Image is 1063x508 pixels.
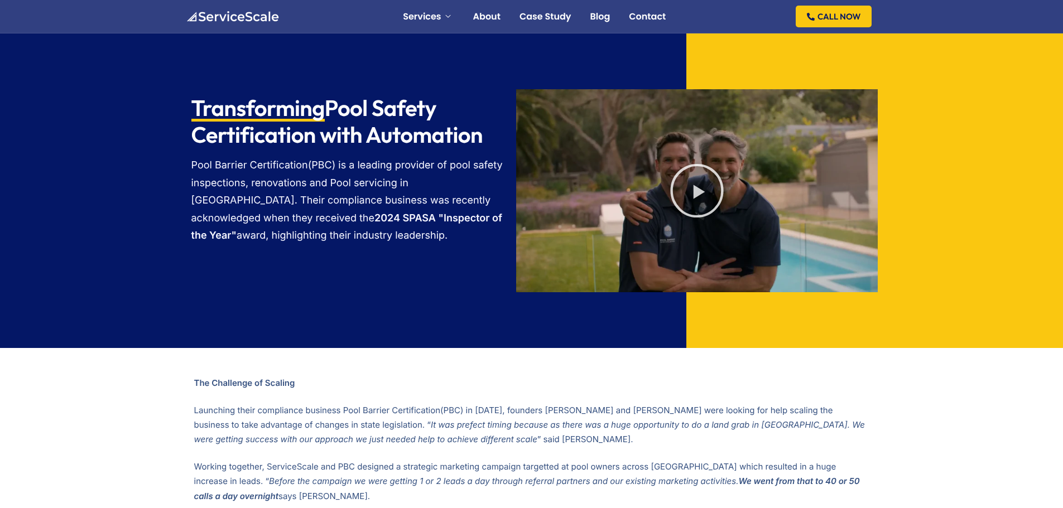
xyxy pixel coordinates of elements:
[186,11,279,22] img: ServiceScale logo representing business automation for tradies
[194,476,860,501] b: We went from that to 40 or 50 calls a day overnight
[590,12,610,21] a: Blog
[191,95,506,148] h2: Pool Safety Certification with Automation
[817,12,860,21] span: CALL NOW
[194,403,869,447] p: Launching their compliance business Pool Barrier Certification(PBC) in [DATE], founders [PERSON_N...
[520,12,571,21] a: Case Study
[194,378,295,388] b: The Challenge of Scaling
[191,157,506,245] p: Pool Barrier Certification(PBC) is a leading provider of pool safety inspections, renovations and...
[473,12,501,21] a: About
[194,419,865,444] i: It was prefect timing because as there was a huge opportunity to do a land grab in [GEOGRAPHIC_DA...
[186,11,279,21] a: ServiceScale logo representing business automation for tradies
[194,476,860,501] i: Before the campaign we were getting 1 or 2 leads a day through referral partners and our existing...
[191,95,325,122] span: Transforming
[403,12,454,21] a: Services
[796,6,872,27] a: CALL NOW
[194,459,869,504] p: Working together, ServiceScale and PBC designed a strategic marketing campaign targetted at pool ...
[669,163,725,219] div: Play Video
[629,12,666,21] a: Contact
